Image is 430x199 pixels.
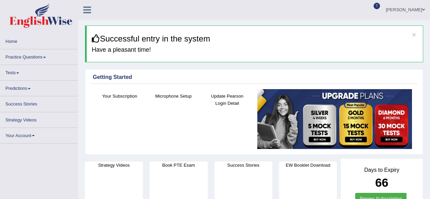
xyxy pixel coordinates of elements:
button: × [412,31,416,38]
h4: Book PTE Exam [150,162,207,169]
a: Your Account [0,128,78,141]
h4: Days to Expiry [348,167,415,173]
h4: Update Pearson Login Detail [204,93,251,107]
a: Tests [0,65,78,78]
b: 66 [375,176,389,189]
span: 7 [374,3,380,9]
h4: Strategy Videos [85,162,143,169]
h3: Successful entry in the system [92,34,418,43]
h4: EW Booklet Download [279,162,337,169]
h4: Success Stories [214,162,272,169]
a: Home [0,34,78,47]
a: Practice Questions [0,49,78,63]
h4: Microphone Setup [150,93,197,100]
div: Getting Started [93,73,415,81]
h4: Have a pleasant time! [92,47,418,53]
h4: Your Subscription [96,93,143,100]
img: small5.jpg [257,89,412,149]
a: Success Stories [0,96,78,110]
a: Strategy Videos [0,112,78,126]
a: Predictions [0,81,78,94]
